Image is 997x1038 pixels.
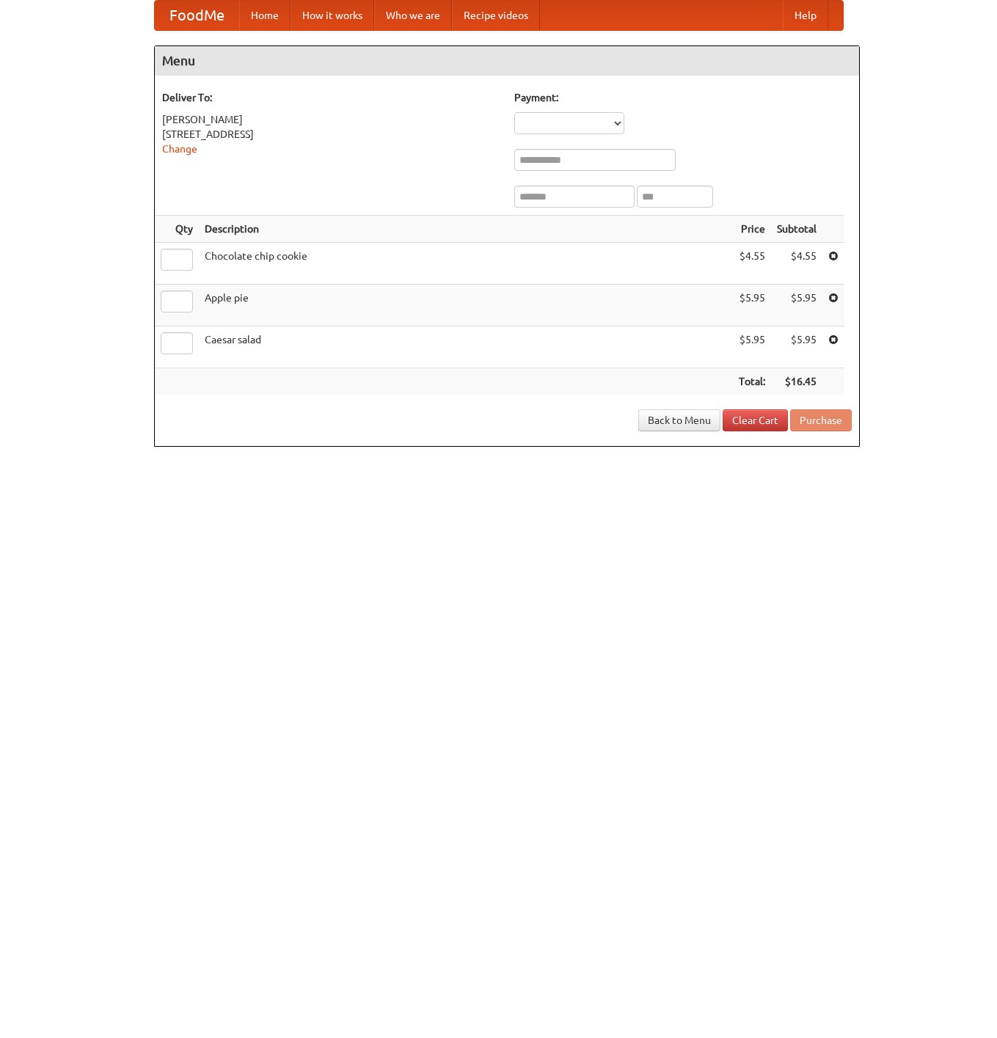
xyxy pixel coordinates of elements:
[771,285,822,326] td: $5.95
[162,127,500,142] div: [STREET_ADDRESS]
[771,243,822,285] td: $4.55
[733,243,771,285] td: $4.55
[723,409,788,431] a: Clear Cart
[733,368,771,395] th: Total:
[199,285,733,326] td: Apple pie
[199,243,733,285] td: Chocolate chip cookie
[162,90,500,105] h5: Deliver To:
[199,326,733,368] td: Caesar salad
[638,409,720,431] a: Back to Menu
[374,1,452,30] a: Who we are
[771,326,822,368] td: $5.95
[452,1,540,30] a: Recipe videos
[155,216,199,243] th: Qty
[733,326,771,368] td: $5.95
[155,46,859,76] h4: Menu
[514,90,852,105] h5: Payment:
[733,216,771,243] th: Price
[239,1,291,30] a: Home
[155,1,239,30] a: FoodMe
[790,409,852,431] button: Purchase
[162,143,197,155] a: Change
[783,1,828,30] a: Help
[771,368,822,395] th: $16.45
[771,216,822,243] th: Subtotal
[733,285,771,326] td: $5.95
[199,216,733,243] th: Description
[291,1,374,30] a: How it works
[162,112,500,127] div: [PERSON_NAME]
